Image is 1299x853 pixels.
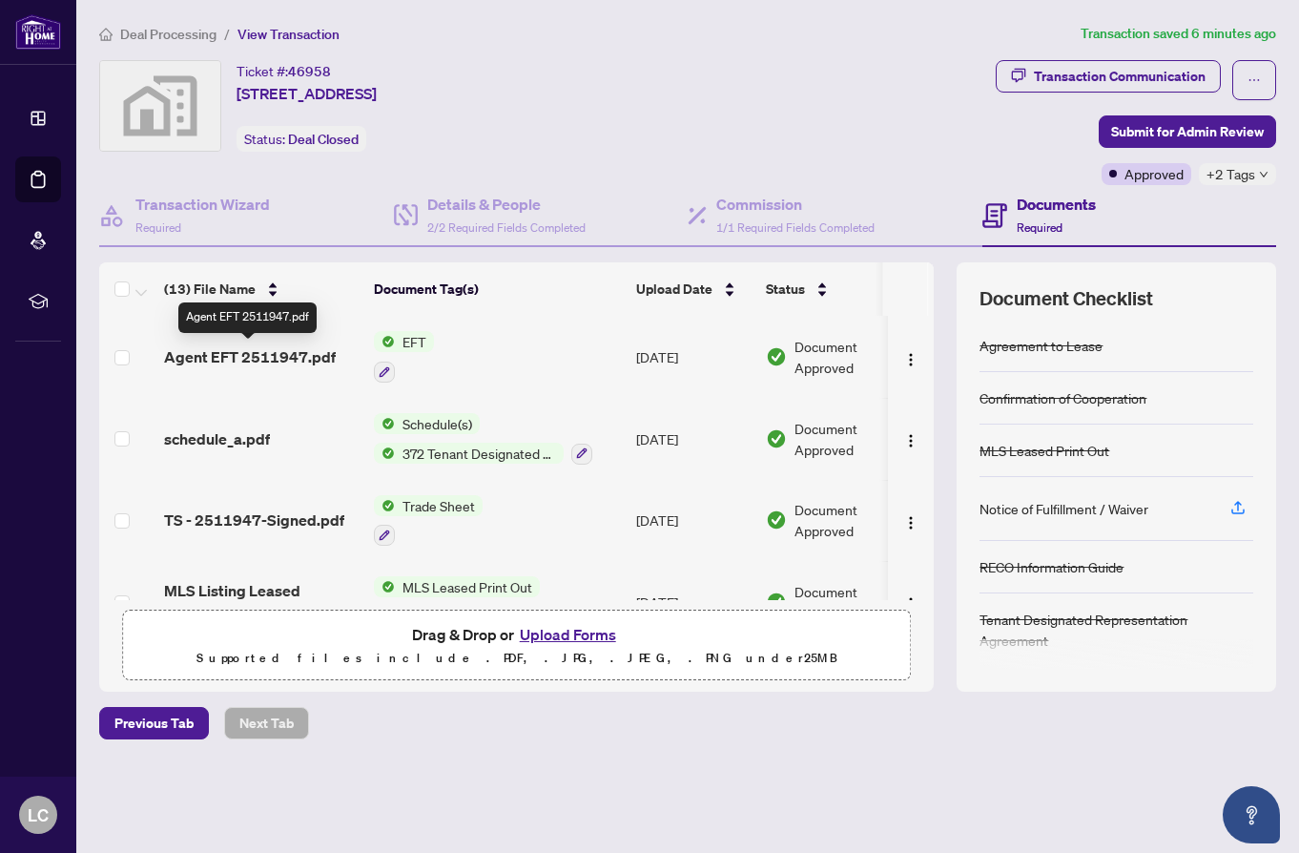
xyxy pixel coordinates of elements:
span: 2/2 Required Fields Completed [427,220,586,235]
button: Logo [896,424,926,454]
span: Document Approved [794,418,913,460]
span: down [1259,170,1268,179]
button: Status IconEFT [374,331,434,383]
span: MLS Listing Leased Print.pdf [164,579,359,625]
span: TS - 2511947-Signed.pdf [164,509,344,531]
td: [DATE] [629,316,758,398]
img: Document Status [766,592,787,613]
span: Status [766,279,805,300]
span: [STREET_ADDRESS] [237,82,377,105]
button: Status IconTrade Sheet [374,495,483,547]
span: Submit for Admin Review [1111,116,1264,147]
button: Previous Tab [99,707,209,739]
span: Document Approved [794,581,913,623]
img: Document Status [766,346,787,367]
h4: Details & People [427,193,586,216]
span: Drag & Drop orUpload FormsSupported files include .PDF, .JPG, .JPEG, .PNG under25MB [123,611,910,681]
span: Upload Date [636,279,712,300]
img: Logo [903,515,918,531]
span: LC [28,801,49,828]
div: Agreement to Lease [979,335,1103,356]
img: Logo [903,352,918,367]
div: Transaction Communication [1034,61,1206,92]
img: Status Icon [374,331,395,352]
img: Status Icon [374,495,395,516]
div: Ticket #: [237,60,331,82]
td: [DATE] [629,480,758,562]
button: Logo [896,505,926,535]
button: Open asap [1223,786,1280,843]
span: ellipsis [1247,73,1261,87]
span: Required [1017,220,1062,235]
p: Supported files include .PDF, .JPG, .JPEG, .PNG under 25 MB [134,647,898,670]
span: 46958 [288,63,331,80]
td: [DATE] [629,561,758,643]
span: home [99,28,113,41]
img: Status Icon [374,413,395,434]
div: Notice of Fulfillment / Waiver [979,498,1148,519]
div: Confirmation of Cooperation [979,387,1146,408]
div: Tenant Designated Representation Agreement [979,609,1253,651]
button: Submit for Admin Review [1099,115,1276,148]
button: Status IconSchedule(s)Status Icon372 Tenant Designated Representation Agreement - Authority for L... [374,413,592,465]
span: Schedule(s) [395,413,480,434]
span: (13) File Name [164,279,256,300]
li: / [224,23,230,45]
div: Status: [237,126,366,152]
th: Status [758,262,920,316]
button: Logo [896,342,926,372]
span: MLS Leased Print Out [395,576,540,597]
span: Agent EFT 2511947.pdf [164,345,336,368]
th: (13) File Name [156,262,366,316]
span: 372 Tenant Designated Representation Agreement - Authority for Lease or Purchase [395,443,564,464]
h4: Transaction Wizard [135,193,270,216]
span: Document Checklist [979,285,1153,312]
td: [DATE] [629,398,758,480]
h4: Documents [1017,193,1096,216]
span: Drag & Drop or [412,622,622,647]
button: Next Tab [224,707,309,739]
img: Status Icon [374,576,395,597]
span: View Transaction [237,26,340,43]
img: Document Status [766,428,787,449]
img: Logo [903,433,918,448]
span: 1/1 Required Fields Completed [716,220,875,235]
span: schedule_a.pdf [164,427,270,450]
span: Document Approved [794,336,913,378]
span: Deal Processing [120,26,216,43]
th: Upload Date [629,262,758,316]
article: Transaction saved 6 minutes ago [1081,23,1276,45]
span: Previous Tab [114,708,194,739]
img: Logo [903,596,918,612]
span: +2 Tags [1206,163,1255,185]
h4: Commission [716,193,875,216]
button: Upload Forms [514,622,622,647]
div: Agent EFT 2511947.pdf [178,302,317,333]
th: Document Tag(s) [366,262,629,316]
img: svg%3e [100,61,220,151]
span: Required [135,220,181,235]
span: Deal Closed [288,131,359,148]
img: logo [15,14,61,50]
img: Document Status [766,510,787,531]
div: MLS Leased Print Out [979,440,1109,461]
span: Document Approved [794,499,913,541]
button: Transaction Communication [996,60,1221,93]
img: Status Icon [374,443,395,464]
button: Status IconMLS Leased Print Out [374,576,540,628]
div: RECO Information Guide [979,556,1124,577]
span: Approved [1124,163,1184,184]
span: EFT [395,331,434,352]
button: Logo [896,587,926,617]
span: Trade Sheet [395,495,483,516]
